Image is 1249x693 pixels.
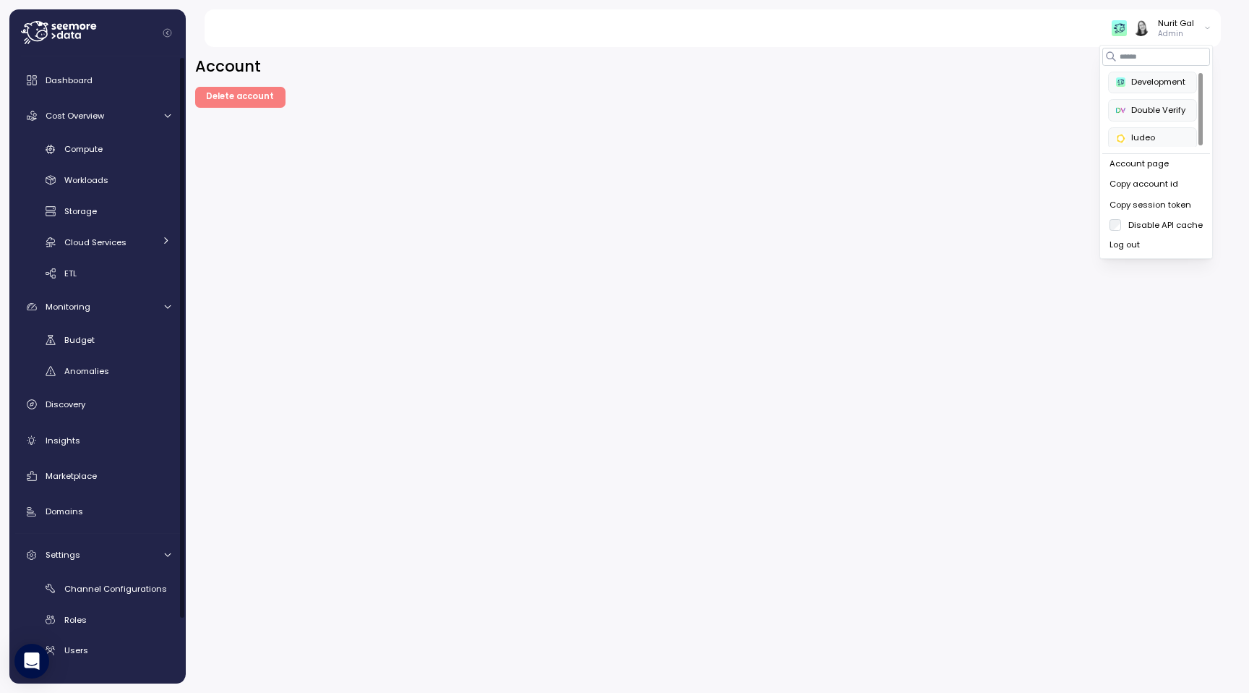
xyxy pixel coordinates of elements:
[64,334,95,346] span: Budget
[15,541,180,570] a: Settings
[15,169,180,192] a: Workloads
[64,583,167,595] span: Channel Configurations
[1116,132,1189,145] div: ludeo
[64,614,87,626] span: Roles
[195,56,1240,77] h2: Account
[14,644,49,679] div: Open Intercom Messenger
[64,143,103,155] span: Compute
[158,27,176,38] button: Collapse navigation
[15,390,180,419] a: Discovery
[15,292,180,321] a: Monitoring
[15,328,180,352] a: Budget
[15,577,180,600] a: Channel Configurations
[64,645,88,656] span: Users
[15,66,180,95] a: Dashboard
[1116,134,1125,143] img: 674ed23b375e5a52cb36cc49.PNG
[46,435,80,446] span: Insights
[1121,219,1203,231] label: Disable API cache
[46,549,80,561] span: Settings
[15,426,180,455] a: Insights
[1116,78,1125,88] img: 65f98ecb31a39d60f1f315eb.PNG
[1116,76,1189,89] div: Development
[15,101,180,130] a: Cost Overview
[64,268,77,279] span: ETL
[64,365,109,377] span: Anomalies
[46,110,104,122] span: Cost Overview
[1109,178,1203,191] div: Copy account id
[15,200,180,224] a: Storage
[1109,239,1203,252] div: Log out
[195,87,286,108] button: Delete account
[1158,17,1194,29] div: Nurit Gal
[15,498,180,527] a: Domains
[46,506,83,517] span: Domains
[64,174,108,186] span: Workloads
[46,470,97,482] span: Marketplace
[15,360,180,383] a: Anomalies
[1109,199,1203,212] div: Copy session token
[1116,104,1189,117] div: Double Verify
[64,205,97,217] span: Storage
[15,462,180,490] a: Marketplace
[46,301,90,313] span: Monitoring
[206,88,274,107] span: Delete account
[1158,29,1194,39] p: Admin
[1109,158,1203,171] div: Account page
[46,75,93,86] span: Dashboard
[46,399,85,410] span: Discovery
[15,608,180,632] a: Roles
[1116,106,1125,115] img: 6791f8edfa6a2c9608b219b1.PNG
[15,137,180,161] a: Compute
[1133,20,1149,35] img: ACg8ocIVugc3DtI--ID6pffOeA5XcvoqExjdOmyrlhjOptQpqjom7zQ=s96-c
[15,261,180,285] a: ETL
[15,639,180,663] a: Users
[64,237,126,248] span: Cloud Services
[15,230,180,254] a: Cloud Services
[1112,20,1127,35] img: 65f98ecb31a39d60f1f315eb.PNG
